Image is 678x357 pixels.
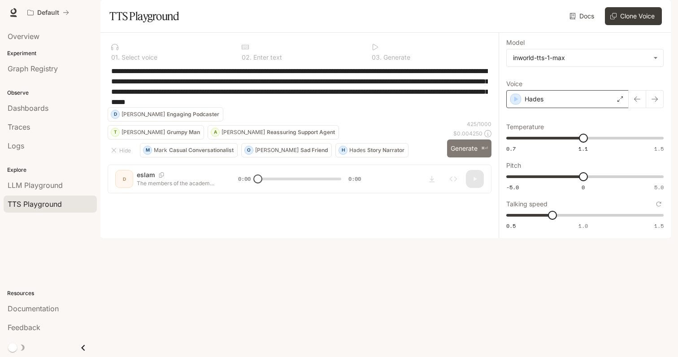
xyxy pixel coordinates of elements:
p: Engaging Podcaster [167,112,219,117]
p: [PERSON_NAME] [255,148,299,153]
p: Mark [154,148,167,153]
span: 1.0 [578,222,588,230]
a: Docs [568,7,598,25]
div: T [111,125,119,139]
p: [PERSON_NAME] [122,112,165,117]
p: Hades [525,95,543,104]
p: Reassuring Support Agent [267,130,335,135]
button: T[PERSON_NAME]Grumpy Man [108,125,204,139]
p: Temperature [506,124,544,130]
button: Generate⌘⏎ [447,139,491,158]
button: Reset to default [654,199,664,209]
h1: TTS Playground [109,7,179,25]
p: Sad Friend [300,148,328,153]
p: [PERSON_NAME] [122,130,165,135]
div: H [339,143,347,157]
p: Grumpy Man [167,130,200,135]
span: 1.5 [654,222,664,230]
p: 0 2 . [242,54,252,61]
p: [PERSON_NAME] [222,130,265,135]
button: MMarkCasual Conversationalist [140,143,238,157]
div: D [111,107,119,122]
button: Clone Voice [605,7,662,25]
p: Generate [382,54,410,61]
p: Model [506,39,525,46]
p: 0 1 . [111,54,120,61]
p: Hades [349,148,365,153]
p: Pitch [506,162,521,169]
p: 0 3 . [372,54,382,61]
button: Hide [108,143,136,157]
div: inworld-tts-1-max [507,49,663,66]
div: O [245,143,253,157]
p: Enter text [252,54,282,61]
p: Voice [506,81,522,87]
div: A [211,125,219,139]
p: Default [37,9,59,17]
div: M [143,143,152,157]
span: 0.5 [506,222,516,230]
span: 5.0 [654,183,664,191]
div: inworld-tts-1-max [513,53,649,62]
span: 0 [582,183,585,191]
button: HHadesStory Narrator [335,143,409,157]
span: 1.1 [578,145,588,152]
span: -5.0 [506,183,519,191]
button: A[PERSON_NAME]Reassuring Support Agent [208,125,339,139]
p: Talking speed [506,201,548,207]
p: Select voice [120,54,157,61]
button: All workspaces [23,4,73,22]
p: ⌘⏎ [481,146,488,151]
button: D[PERSON_NAME]Engaging Podcaster [108,107,223,122]
span: 0.7 [506,145,516,152]
span: 1.5 [654,145,664,152]
button: O[PERSON_NAME]Sad Friend [241,143,332,157]
p: Casual Conversationalist [169,148,234,153]
p: Story Narrator [367,148,404,153]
